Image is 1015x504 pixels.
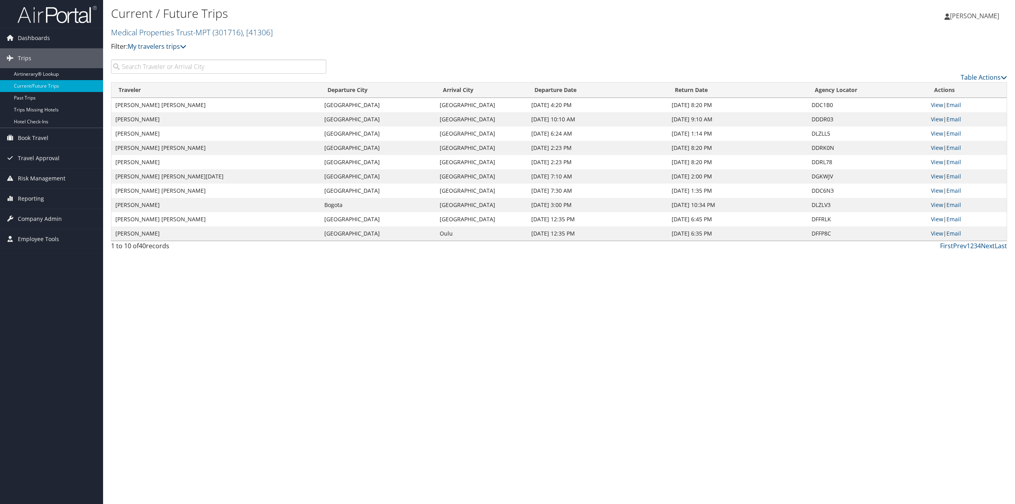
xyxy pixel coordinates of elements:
th: Agency Locator: activate to sort column ascending [808,82,927,98]
td: [DATE] 8:20 PM [668,98,808,112]
td: [GEOGRAPHIC_DATA] [436,184,527,198]
td: [DATE] 12:35 PM [527,212,668,226]
span: [PERSON_NAME] [950,11,999,20]
td: [DATE] 7:30 AM [527,184,668,198]
a: Email [946,230,961,237]
td: [GEOGRAPHIC_DATA] [320,226,436,241]
th: Return Date: activate to sort column ascending [668,82,808,98]
td: | [927,155,1007,169]
a: Table Actions [961,73,1007,82]
span: Reporting [18,189,44,209]
span: Company Admin [18,209,62,229]
a: View [931,115,943,123]
td: [PERSON_NAME] [111,126,320,141]
p: Filter: [111,42,709,52]
a: View [931,172,943,180]
td: [DATE] 6:24 AM [527,126,668,141]
td: | [927,184,1007,198]
td: [PERSON_NAME] [PERSON_NAME][DATE] [111,169,320,184]
td: [DATE] 12:35 PM [527,226,668,241]
td: | [927,226,1007,241]
span: Risk Management [18,169,65,188]
a: View [931,101,943,109]
td: [DATE] 6:35 PM [668,226,808,241]
td: [GEOGRAPHIC_DATA] [320,141,436,155]
a: 3 [974,241,977,250]
td: | [927,212,1007,226]
td: [DATE] 10:34 PM [668,198,808,212]
a: Email [946,187,961,194]
span: Dashboards [18,28,50,48]
td: Bogota [320,198,436,212]
td: [PERSON_NAME] [111,155,320,169]
a: Last [995,241,1007,250]
td: [GEOGRAPHIC_DATA] [436,141,527,155]
td: [GEOGRAPHIC_DATA] [436,98,527,112]
a: View [931,230,943,237]
div: 1 to 10 of records [111,241,326,255]
a: Prev [953,241,967,250]
td: [GEOGRAPHIC_DATA] [436,112,527,126]
td: DDRL78 [808,155,927,169]
a: Email [946,130,961,137]
a: Email [946,158,961,166]
a: [PERSON_NAME] [944,4,1007,28]
a: View [931,187,943,194]
a: First [940,241,953,250]
a: Email [946,115,961,123]
td: | [927,141,1007,155]
a: Email [946,172,961,180]
td: [GEOGRAPHIC_DATA] [436,212,527,226]
a: Email [946,201,961,209]
td: [PERSON_NAME] [PERSON_NAME] [111,184,320,198]
a: View [931,144,943,151]
td: [GEOGRAPHIC_DATA] [436,155,527,169]
td: | [927,198,1007,212]
td: [DATE] 2:00 PM [668,169,808,184]
a: My travelers trips [128,42,186,51]
a: Medical Properties Trust-MPT [111,27,273,38]
td: | [927,169,1007,184]
td: DFFRLK [808,212,927,226]
td: [DATE] 2:23 PM [527,155,668,169]
td: [GEOGRAPHIC_DATA] [436,169,527,184]
td: | [927,112,1007,126]
td: [DATE] 4:20 PM [527,98,668,112]
span: Trips [18,48,31,68]
td: DDC6N3 [808,184,927,198]
td: [GEOGRAPHIC_DATA] [320,155,436,169]
th: Actions [927,82,1007,98]
th: Traveler: activate to sort column ascending [111,82,320,98]
a: Email [946,101,961,109]
a: View [931,215,943,223]
td: DDRK0N [808,141,927,155]
td: [PERSON_NAME] [111,112,320,126]
span: 40 [139,241,146,250]
td: [DATE] 10:10 AM [527,112,668,126]
a: 2 [970,241,974,250]
td: DDC1B0 [808,98,927,112]
td: | [927,126,1007,141]
span: Employee Tools [18,229,59,249]
a: View [931,130,943,137]
td: [GEOGRAPHIC_DATA] [320,184,436,198]
a: 4 [977,241,981,250]
td: [PERSON_NAME] [111,198,320,212]
td: [DATE] 2:23 PM [527,141,668,155]
img: airportal-logo.png [17,5,97,24]
td: DGKWJV [808,169,927,184]
td: [DATE] 1:14 PM [668,126,808,141]
td: [DATE] 9:10 AM [668,112,808,126]
a: 1 [967,241,970,250]
td: [GEOGRAPHIC_DATA] [320,126,436,141]
td: [DATE] 8:20 PM [668,155,808,169]
td: [PERSON_NAME] [PERSON_NAME] [111,212,320,226]
th: Departure Date: activate to sort column descending [527,82,668,98]
td: [DATE] 1:35 PM [668,184,808,198]
a: Email [946,215,961,223]
a: View [931,201,943,209]
td: DLZLV3 [808,198,927,212]
td: [DATE] 6:45 PM [668,212,808,226]
td: [GEOGRAPHIC_DATA] [320,212,436,226]
td: [GEOGRAPHIC_DATA] [436,198,527,212]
